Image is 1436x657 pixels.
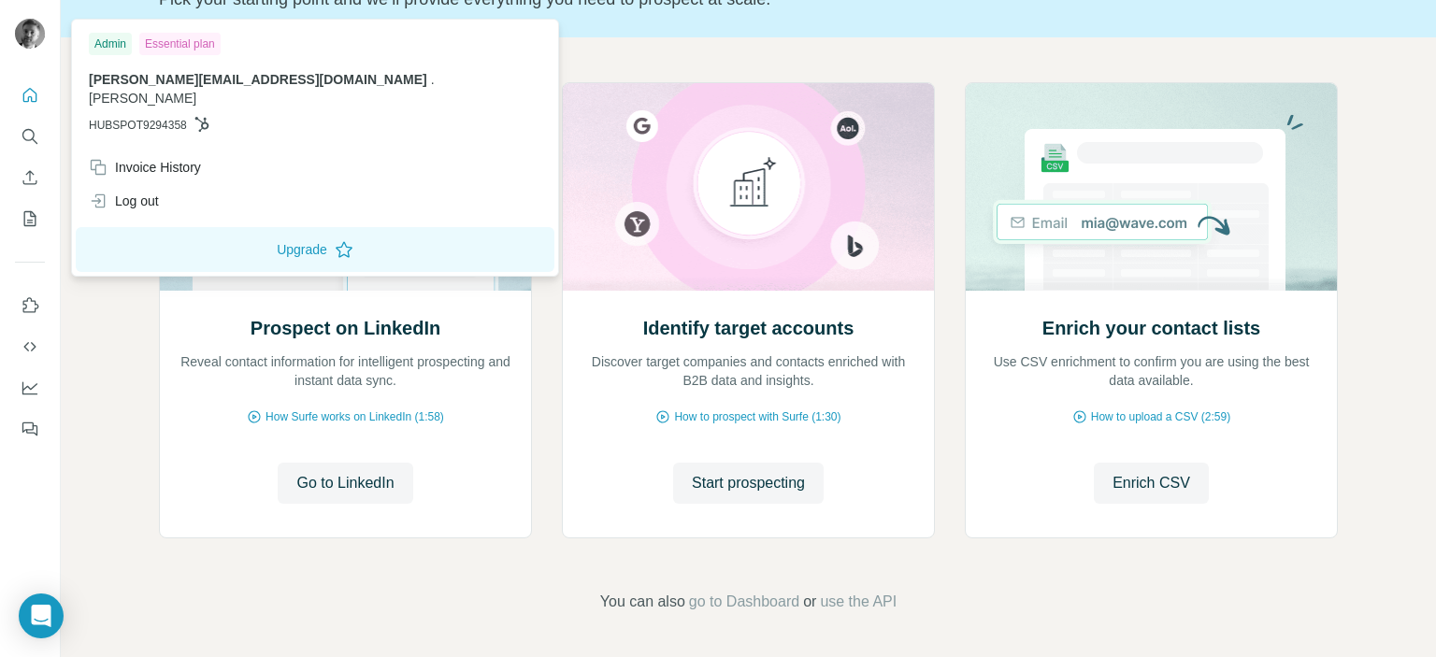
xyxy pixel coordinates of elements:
[1042,315,1260,341] h2: Enrich your contact lists
[89,72,427,87] span: [PERSON_NAME][EMAIL_ADDRESS][DOMAIN_NAME]
[266,408,444,425] span: How Surfe works on LinkedIn (1:58)
[15,330,45,364] button: Use Surfe API
[89,158,201,177] div: Invoice History
[139,33,221,55] div: Essential plan
[15,161,45,194] button: Enrich CSV
[76,227,554,272] button: Upgrade
[600,591,685,613] span: You can also
[1113,472,1190,494] span: Enrich CSV
[15,371,45,405] button: Dashboard
[179,352,512,390] p: Reveal contact information for intelligent prospecting and instant data sync.
[689,591,799,613] button: go to Dashboard
[984,352,1318,390] p: Use CSV enrichment to confirm you are using the best data available.
[692,472,805,494] span: Start prospecting
[803,591,816,613] span: or
[562,83,935,291] img: Identify target accounts
[89,91,196,106] span: [PERSON_NAME]
[673,463,824,504] button: Start prospecting
[674,408,840,425] span: How to prospect with Surfe (1:30)
[965,83,1338,291] img: Enrich your contact lists
[251,315,440,341] h2: Prospect on LinkedIn
[89,117,187,134] span: HUBSPOT9294358
[296,472,394,494] span: Go to LinkedIn
[643,315,854,341] h2: Identify target accounts
[1091,408,1230,425] span: How to upload a CSV (2:59)
[89,192,159,210] div: Log out
[15,120,45,153] button: Search
[89,33,132,55] div: Admin
[431,72,435,87] span: .
[15,202,45,236] button: My lists
[15,19,45,49] img: Avatar
[15,289,45,322] button: Use Surfe on LinkedIn
[278,463,412,504] button: Go to LinkedIn
[19,593,64,638] div: Open Intercom Messenger
[15,412,45,446] button: Feedback
[15,79,45,112] button: Quick start
[582,352,915,390] p: Discover target companies and contacts enriched with B2B data and insights.
[1094,463,1209,504] button: Enrich CSV
[820,591,897,613] button: use the API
